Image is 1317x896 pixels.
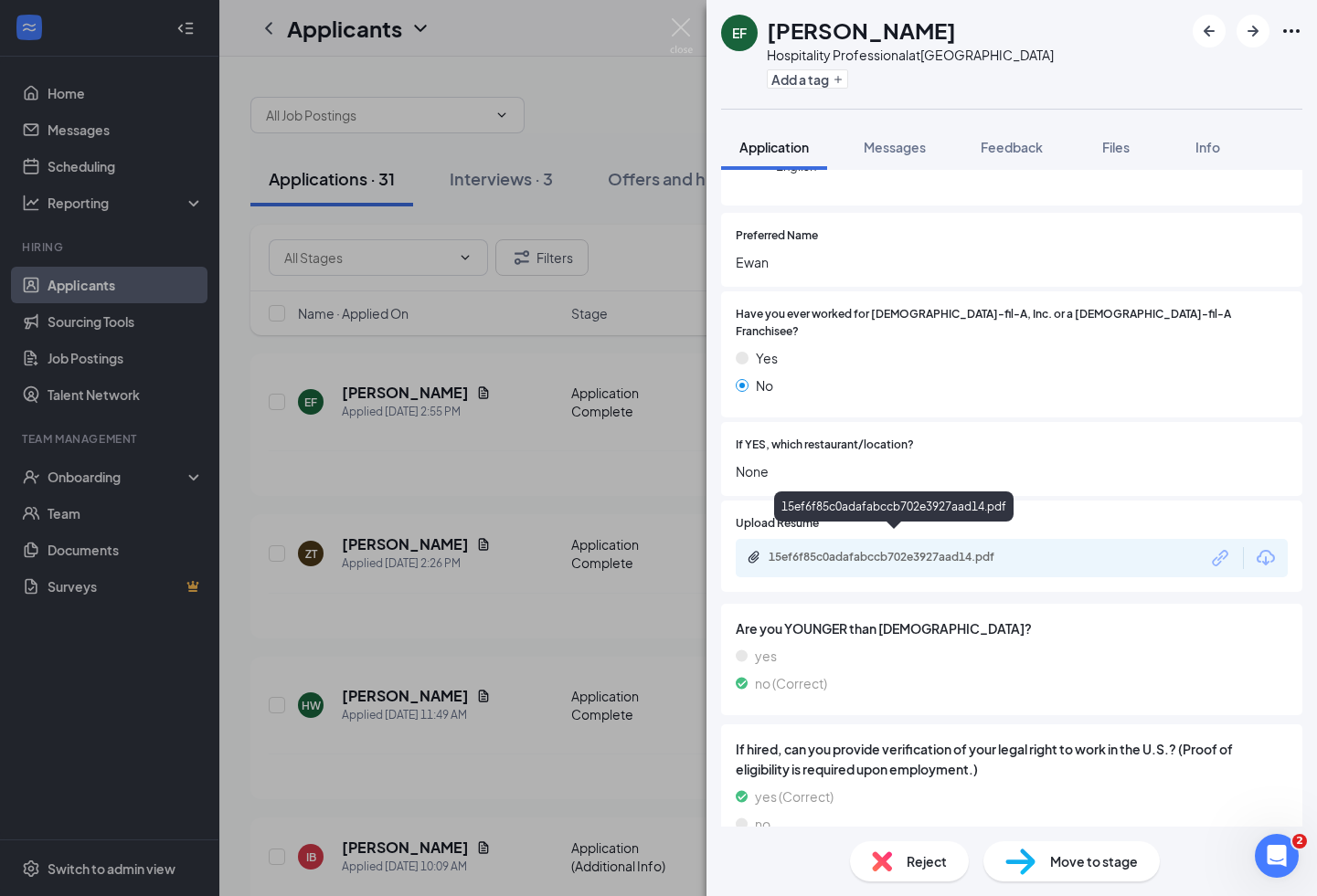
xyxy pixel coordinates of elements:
[1102,139,1130,155] span: Files
[755,786,834,806] span: yes (Correct)
[755,646,777,666] span: yes
[769,550,1025,564] div: 15ef6f85c0adafabccb702e3927aad14.pdf
[1255,834,1299,878] iframe: Intercom live chat
[1198,20,1220,42] svg: ArrowLeftNew
[736,227,818,245] span: Preferred Name
[747,550,1043,567] a: Paperclip15ef6f85c0adafabccb702e3927aad14.pdf
[736,515,819,532] span: Upload Resume
[747,550,761,564] svg: Paperclip
[756,375,773,395] span: No
[732,24,747,42] div: EF
[774,491,1014,522] div: 15ef6f85c0adafabccb702e3927aad14.pdf
[833,74,844,85] svg: Plus
[1050,851,1138,871] span: Move to stage
[1255,547,1277,569] svg: Download
[736,739,1288,779] span: If hired, can you provide verification of your legal right to work in the U.S.? (Proof of eligibi...
[1237,15,1269,47] button: ArrowRight
[981,139,1043,155] span: Feedback
[1195,139,1220,155] span: Info
[767,46,1054,64] div: Hospitality Professional at [GEOGRAPHIC_DATA]
[736,461,1288,481] span: None
[739,139,809,155] span: Application
[767,15,956,46] h1: [PERSON_NAME]
[736,618,1288,638] span: Are you YOUNGER than [DEMOGRAPHIC_DATA]?
[864,139,926,155] span: Messages
[736,437,914,454] span: If YES, which restaurant/location?
[755,814,770,834] span: no
[1280,20,1302,42] svg: Ellipses
[907,851,947,871] span: Reject
[1242,20,1264,42] svg: ArrowRight
[1209,546,1233,570] svg: Link
[1292,834,1307,849] span: 2
[756,348,778,368] span: Yes
[767,69,848,89] button: PlusAdd a tag
[755,673,827,693] span: no (Correct)
[1193,15,1226,47] button: ArrowLeftNew
[736,306,1288,341] span: Have you ever worked for [DEMOGRAPHIC_DATA]-fil-A, Inc. or a [DEMOGRAPHIC_DATA]-fil-A Franchisee?
[736,252,1288,272] span: Ewan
